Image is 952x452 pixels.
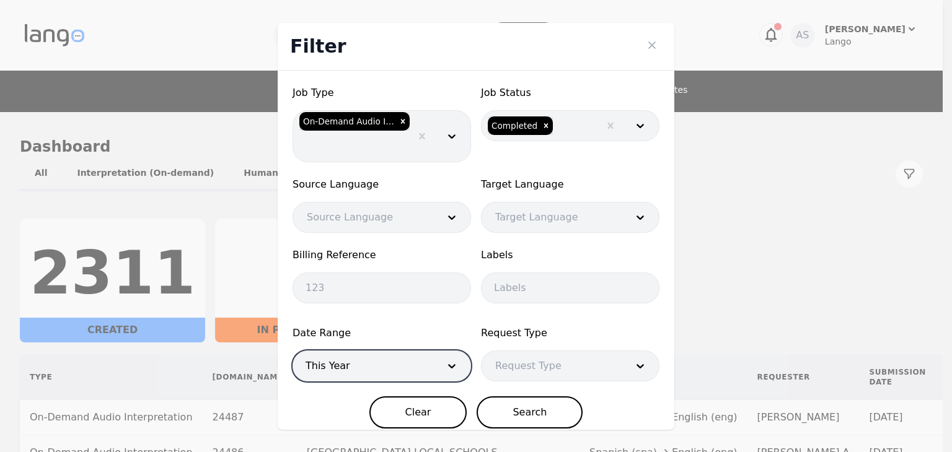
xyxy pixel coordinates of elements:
button: Clear [369,396,467,428]
span: Billing Reference [293,248,471,263]
span: Source Language [293,177,471,192]
div: Remove On-Demand Audio Interpretation [396,112,410,131]
span: Target Language [481,177,659,192]
button: Close [642,35,662,55]
div: On-Demand Audio Interpretation [299,112,396,131]
span: Job Type [293,85,471,100]
input: Labels [481,272,659,303]
span: Filter [290,35,346,57]
button: Search [477,396,583,428]
input: 123 [293,272,471,303]
span: Request Type [481,326,659,341]
span: Date Range [293,326,471,341]
div: Completed [488,116,539,135]
div: Remove Completed [539,116,553,135]
span: Labels [481,248,659,263]
span: Job Status [481,85,659,100]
